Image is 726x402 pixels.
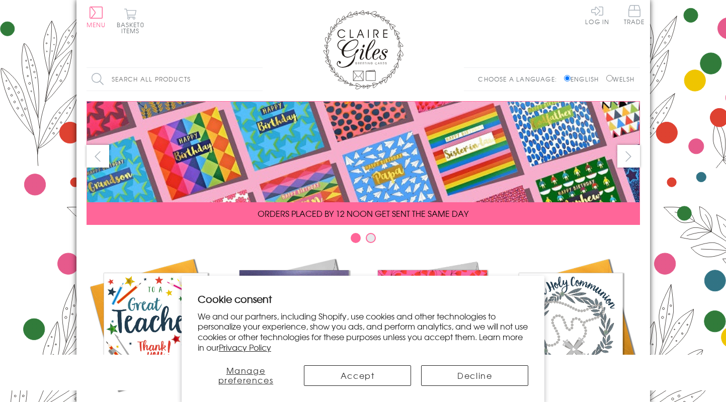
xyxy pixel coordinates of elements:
button: Accept [304,365,411,386]
span: 0 items [121,20,144,35]
input: English [564,75,571,82]
span: Trade [624,5,645,25]
button: Menu [87,7,106,28]
span: ORDERS PLACED BY 12 NOON GET SENT THE SAME DAY [258,207,468,219]
button: next [617,145,640,168]
a: Trade [624,5,645,27]
button: Basket0 items [117,8,144,34]
input: Search all products [87,68,263,91]
a: Privacy Policy [219,341,271,353]
button: Carousel Page 1 (Current Slide) [351,233,361,243]
p: We and our partners, including Shopify, use cookies and other technologies to personalize your ex... [198,311,529,353]
button: Carousel Page 2 [366,233,376,243]
input: Welsh [606,75,613,82]
button: Manage preferences [198,365,294,386]
div: Carousel Pagination [87,232,640,248]
span: Menu [87,20,106,29]
span: Manage preferences [218,364,274,386]
button: Decline [421,365,528,386]
label: English [564,74,604,84]
img: Claire Giles Greetings Cards [323,10,404,90]
label: Welsh [606,74,635,84]
input: Search [253,68,263,91]
h2: Cookie consent [198,292,529,306]
button: prev [87,145,109,168]
p: Choose a language: [478,74,562,84]
a: Log In [585,5,609,25]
